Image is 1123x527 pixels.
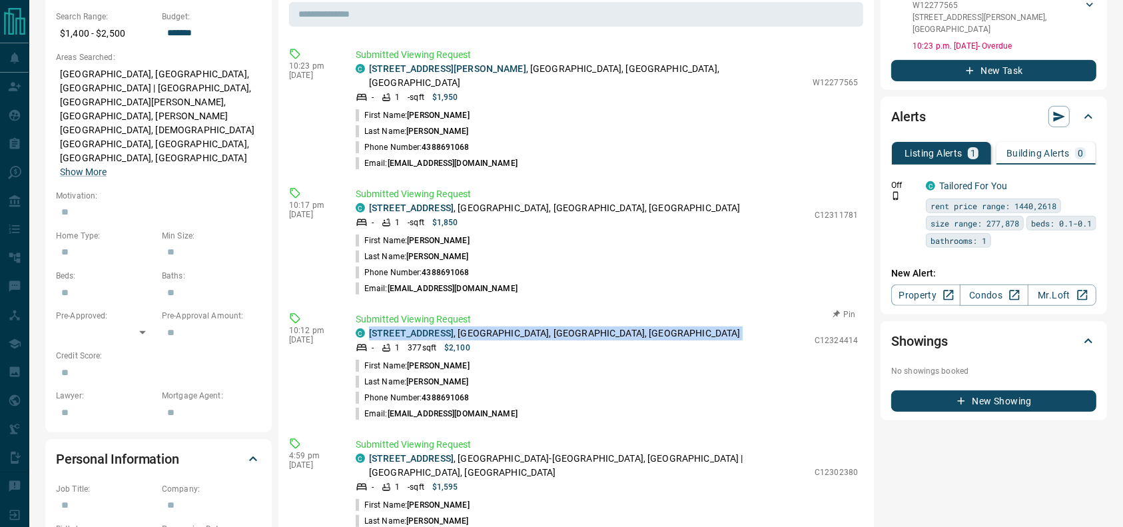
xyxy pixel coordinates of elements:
button: Show More [60,165,107,179]
p: C12324414 [815,334,858,346]
span: [PERSON_NAME] [406,377,468,386]
span: [PERSON_NAME] [407,361,469,370]
p: 1 [395,342,400,354]
p: - sqft [408,91,424,103]
span: [PERSON_NAME] [407,500,469,510]
p: $1,950 [432,91,458,103]
h2: Personal Information [56,448,179,470]
p: $1,595 [432,481,458,493]
a: Tailored For You [939,181,1007,191]
p: Phone Number: [356,141,470,153]
p: 1 [395,481,400,493]
p: 1 [970,149,976,158]
p: Email: [356,282,518,294]
p: [STREET_ADDRESS][PERSON_NAME] , [GEOGRAPHIC_DATA] [913,11,1083,35]
p: 4:59 pm [289,451,336,460]
p: Last Name: [356,251,469,263]
p: , [GEOGRAPHIC_DATA], [GEOGRAPHIC_DATA], [GEOGRAPHIC_DATA] [369,62,806,90]
p: , [GEOGRAPHIC_DATA], [GEOGRAPHIC_DATA], [GEOGRAPHIC_DATA] [369,326,741,340]
h2: Alerts [891,106,926,127]
p: $2,100 [444,342,470,354]
span: [PERSON_NAME] [406,516,468,526]
p: 1 [395,217,400,229]
span: [EMAIL_ADDRESS][DOMAIN_NAME] [388,159,518,168]
p: First Name: [356,109,470,121]
p: Credit Score: [56,350,261,362]
p: Motivation: [56,190,261,202]
p: Search Range: [56,11,155,23]
p: Submitted Viewing Request [356,187,858,201]
p: No showings booked [891,365,1096,377]
div: Alerts [891,101,1096,133]
p: Email: [356,157,518,169]
span: bathrooms: 1 [931,234,986,247]
a: [STREET_ADDRESS] [369,328,454,338]
svg: Push Notification Only [891,191,901,201]
p: [DATE] [289,210,336,219]
p: , [GEOGRAPHIC_DATA], [GEOGRAPHIC_DATA], [GEOGRAPHIC_DATA] [369,201,741,215]
p: [DATE] [289,460,336,470]
p: - [372,217,374,229]
p: Last Name: [356,125,469,137]
span: rent price range: 1440,2618 [931,199,1056,213]
p: - [372,481,374,493]
p: Pre-Approval Amount: [162,310,261,322]
button: New Task [891,60,1096,81]
button: Pin [825,308,863,320]
p: Listing Alerts [905,149,962,158]
p: 10:12 pm [289,326,336,335]
p: [DATE] [289,335,336,344]
p: $1,850 [432,217,458,229]
p: Last Name: [356,515,469,527]
div: condos.ca [356,328,365,338]
p: - [372,91,374,103]
p: Company: [162,483,261,495]
p: Submitted Viewing Request [356,48,858,62]
p: [DATE] [289,71,336,80]
p: 10:17 pm [289,201,336,210]
h2: Showings [891,330,948,352]
p: Building Alerts [1006,149,1070,158]
span: 4388691068 [422,143,469,152]
p: Home Type: [56,230,155,242]
p: - [372,342,374,354]
a: Condos [960,284,1028,306]
p: Off [891,179,918,191]
button: New Showing [891,390,1096,412]
p: Lawyer: [56,390,155,402]
p: Mortgage Agent: [162,390,261,402]
p: Phone Number: [356,392,470,404]
div: Showings [891,325,1096,357]
p: Areas Searched: [56,51,261,63]
span: 4388691068 [422,393,469,402]
a: Mr.Loft [1028,284,1096,306]
p: 377 sqft [408,342,436,354]
p: 1 [395,91,400,103]
div: condos.ca [926,181,935,191]
span: [PERSON_NAME] [406,127,468,136]
p: , [GEOGRAPHIC_DATA]-[GEOGRAPHIC_DATA], [GEOGRAPHIC_DATA] | [GEOGRAPHIC_DATA], [GEOGRAPHIC_DATA] [369,452,808,480]
a: [STREET_ADDRESS] [369,453,454,464]
a: [STREET_ADDRESS] [369,203,454,213]
span: beds: 0.1-0.1 [1031,217,1092,230]
span: [PERSON_NAME] [407,111,469,120]
span: [PERSON_NAME] [407,236,469,245]
p: 0 [1078,149,1083,158]
p: - sqft [408,481,424,493]
p: Phone Number: [356,266,470,278]
p: Job Title: [56,483,155,495]
p: Last Name: [356,376,469,388]
p: Submitted Viewing Request [356,438,858,452]
span: 4388691068 [422,268,469,277]
a: Property [891,284,960,306]
p: First Name: [356,360,470,372]
span: [EMAIL_ADDRESS][DOMAIN_NAME] [388,284,518,293]
p: Baths: [162,270,261,282]
p: Budget: [162,11,261,23]
p: - sqft [408,217,424,229]
p: C12311781 [815,209,858,221]
div: condos.ca [356,454,365,463]
p: $1,400 - $2,500 [56,23,155,45]
div: condos.ca [356,203,365,213]
p: Pre-Approved: [56,310,155,322]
